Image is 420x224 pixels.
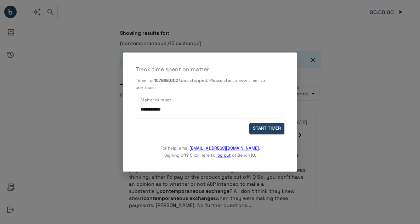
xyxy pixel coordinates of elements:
[141,97,171,103] label: Matter number
[160,134,260,159] p: For help, email . Signing off? Click here to of Bench IQ.
[189,145,259,151] a: [EMAIL_ADDRESS][DOMAIN_NAME]
[136,78,154,83] span: Timer for
[249,123,284,134] button: START TIMER
[154,78,180,83] b: 107868:0001
[216,152,231,158] a: log out
[136,78,265,90] span: was stopped. Please start a new timer to continue.
[136,65,284,74] p: Track time spent on matter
